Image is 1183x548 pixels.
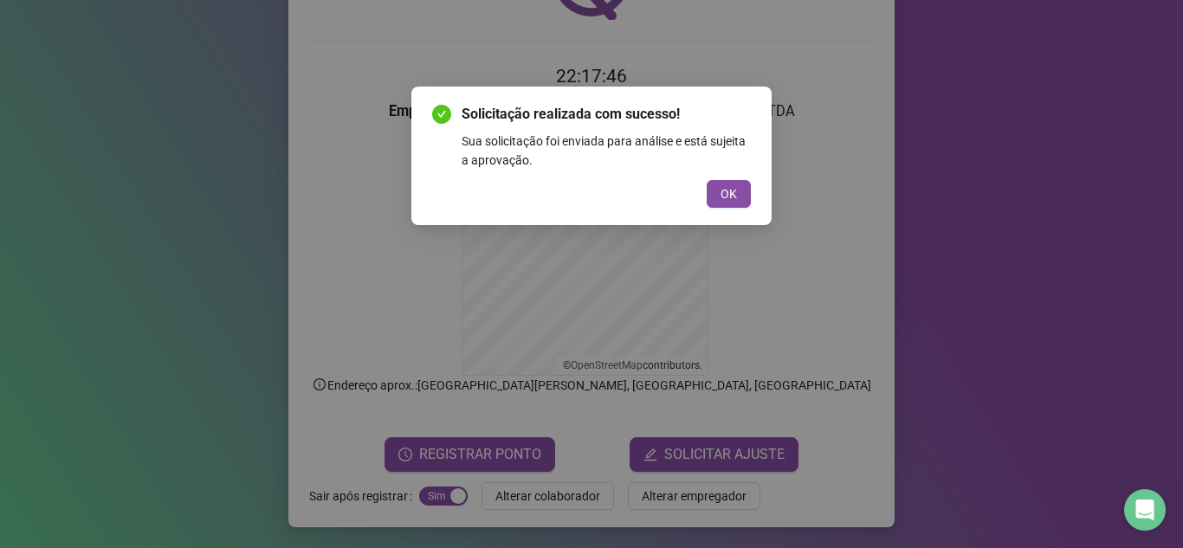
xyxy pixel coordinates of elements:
[721,184,737,203] span: OK
[707,180,751,208] button: OK
[462,104,751,125] span: Solicitação realizada com sucesso!
[432,105,451,124] span: check-circle
[462,132,751,170] div: Sua solicitação foi enviada para análise e está sujeita a aprovação.
[1124,489,1166,531] div: Open Intercom Messenger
